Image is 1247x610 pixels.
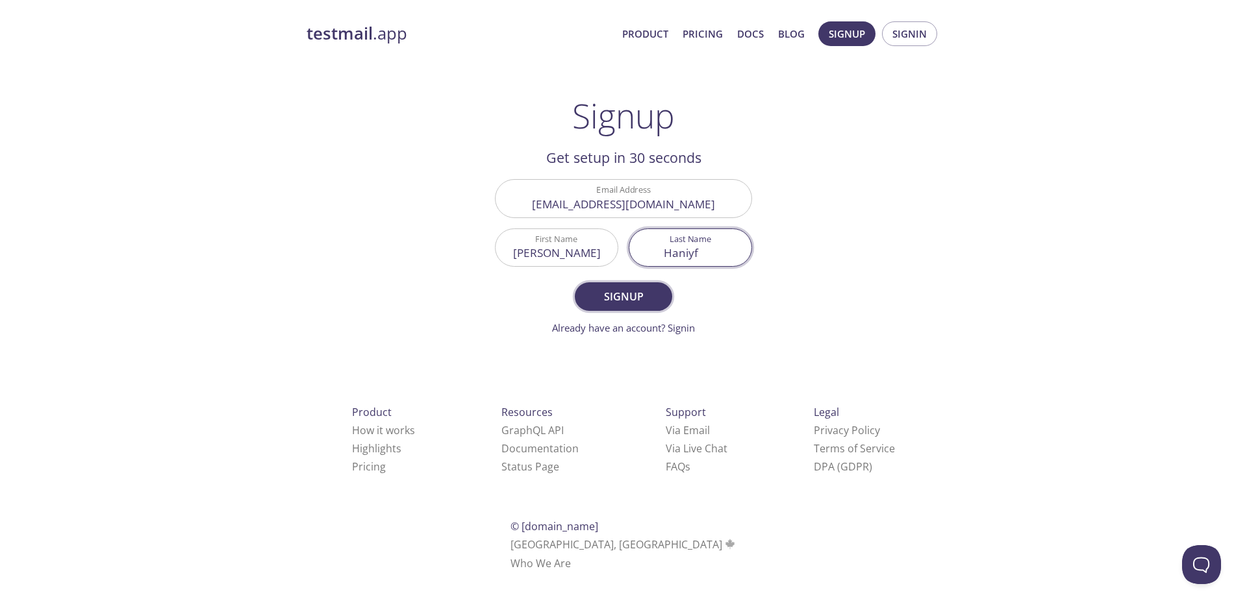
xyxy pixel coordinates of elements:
[829,25,865,42] span: Signup
[622,25,668,42] a: Product
[572,96,675,135] h1: Signup
[818,21,875,46] button: Signup
[495,147,752,169] h2: Get setup in 30 seconds
[352,405,392,419] span: Product
[352,441,401,456] a: Highlights
[501,405,553,419] span: Resources
[510,556,571,570] a: Who We Are
[683,25,723,42] a: Pricing
[666,459,690,474] a: FAQ
[666,423,710,437] a: Via Email
[1182,545,1221,584] iframe: Help Scout Beacon - Open
[501,459,559,474] a: Status Page
[552,321,695,334] a: Already have an account? Signin
[882,21,937,46] button: Signin
[352,459,386,474] a: Pricing
[666,405,706,419] span: Support
[510,537,737,552] span: [GEOGRAPHIC_DATA], [GEOGRAPHIC_DATA]
[307,23,612,45] a: testmail.app
[685,459,690,474] span: s
[814,441,895,456] a: Terms of Service
[814,423,880,437] a: Privacy Policy
[575,282,672,311] button: Signup
[589,287,658,306] span: Signup
[737,25,764,42] a: Docs
[501,423,564,437] a: GraphQL API
[501,441,579,456] a: Documentation
[352,423,415,437] a: How it works
[814,405,839,419] span: Legal
[307,22,373,45] strong: testmail
[510,519,598,533] span: © [DOMAIN_NAME]
[892,25,927,42] span: Signin
[778,25,805,42] a: Blog
[814,459,872,474] a: DPA (GDPR)
[666,441,727,456] a: Via Live Chat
